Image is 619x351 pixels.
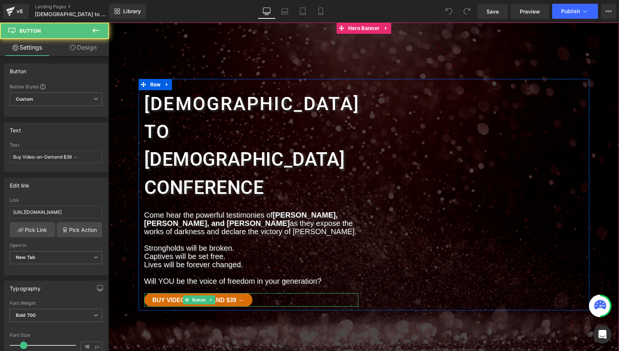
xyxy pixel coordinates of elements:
a: Expand / Collapse [54,56,63,68]
p: Will YOU be the voice of freedom in your generation? [36,254,250,263]
h1: [DEMOGRAPHIC_DATA] to [36,68,250,123]
button: Redo [459,4,474,19]
span: [DEMOGRAPHIC_DATA] to [PERSON_NAME] Conference [35,11,107,17]
div: Button [10,64,26,74]
b: Custom [16,96,33,103]
div: Text [10,123,21,133]
div: Text [10,142,102,148]
a: Preview [511,4,549,19]
a: Laptop [276,4,294,19]
a: New Library [109,4,146,19]
div: Font Weight [10,301,102,306]
div: Open Intercom Messenger [593,325,611,343]
p: Come hear the powerful testimonies of as they expose the works of darkness and declare the victor... [36,188,250,213]
div: Button Styles [10,83,102,89]
div: v6 [15,6,24,16]
a: Pick Action [57,222,102,237]
a: Design [56,39,110,56]
span: [DEMOGRAPHIC_DATA] conference [36,126,237,176]
button: More [601,4,616,19]
span: Preview [520,8,540,15]
div: Typography [10,281,41,292]
span: Row [40,56,54,68]
span: Save [486,8,499,15]
b: New Tab [16,254,35,260]
a: Landing Pages [35,4,121,10]
a: Tablet [294,4,312,19]
div: Link [10,198,102,203]
div: Font Size [10,333,102,338]
button: Publish [552,4,598,19]
span: Button [82,273,99,282]
a: v6 [3,4,29,19]
a: Pick Link [10,222,55,237]
span: Button [20,28,41,34]
p: Strongholds will be broken. Captives will be set free. Lives will be forever changed. [36,221,250,246]
a: Desktop [258,4,276,19]
div: Open in [10,243,102,248]
a: Mobile [312,4,330,19]
button: Undo [441,4,456,19]
strong: [PERSON_NAME], [PERSON_NAME], and [PERSON_NAME] [36,188,229,205]
a: Expand / Collapse [98,273,106,282]
b: Bold 700 [16,312,36,318]
div: Edit link [10,178,30,189]
input: https://your-shop.myshopify.com [10,206,102,218]
span: Buy Video-on-Demand $39 → [44,275,136,280]
span: Publish [561,8,580,14]
span: px [95,344,101,349]
span: Library [123,8,141,15]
